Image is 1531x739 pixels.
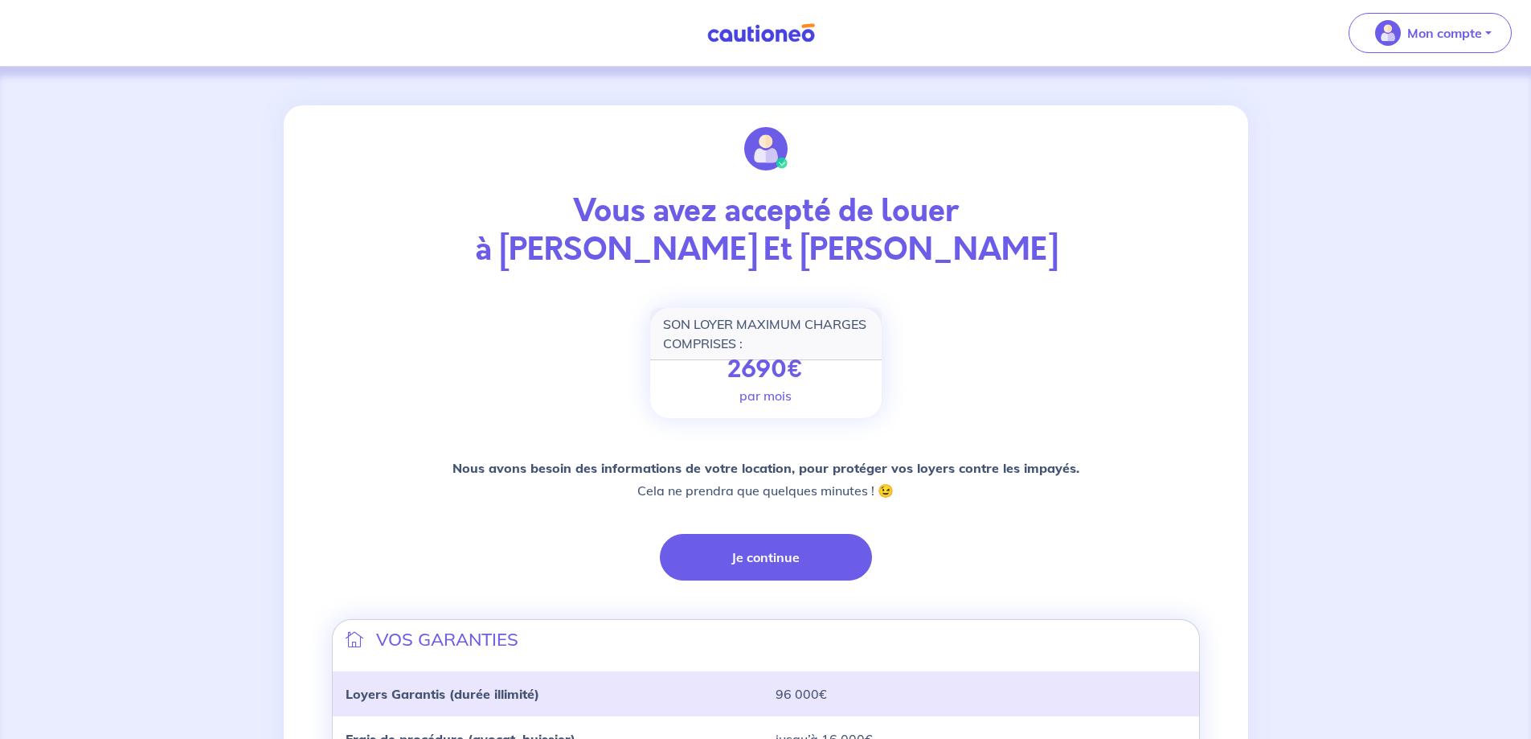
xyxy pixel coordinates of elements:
p: Mon compte [1407,23,1482,43]
img: illu_account_valid_menu.svg [1375,20,1401,46]
p: 2690 [727,355,804,384]
p: 96 000€ [776,684,1186,704]
img: Cautioneo [701,23,821,43]
p: par mois [739,386,792,405]
div: SON LOYER MAXIMUM CHARGES COMPRISES : [650,308,882,360]
p: Cela ne prendra que quelques minutes ! 😉 [452,457,1079,502]
p: VOS GARANTIES [376,626,518,652]
button: illu_account_valid_menu.svgMon compte [1349,13,1512,53]
img: illu_account_valid.svg [744,127,788,170]
button: Je continue [660,534,872,581]
p: Vous avez accepté de louer à [PERSON_NAME] Et [PERSON_NAME] [332,192,1200,269]
strong: Loyers Garantis (durée illimité) [346,686,539,702]
strong: Nous avons besoin des informations de votre location, pour protéger vos loyers contre les impayés. [452,460,1079,476]
span: € [787,352,804,388]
